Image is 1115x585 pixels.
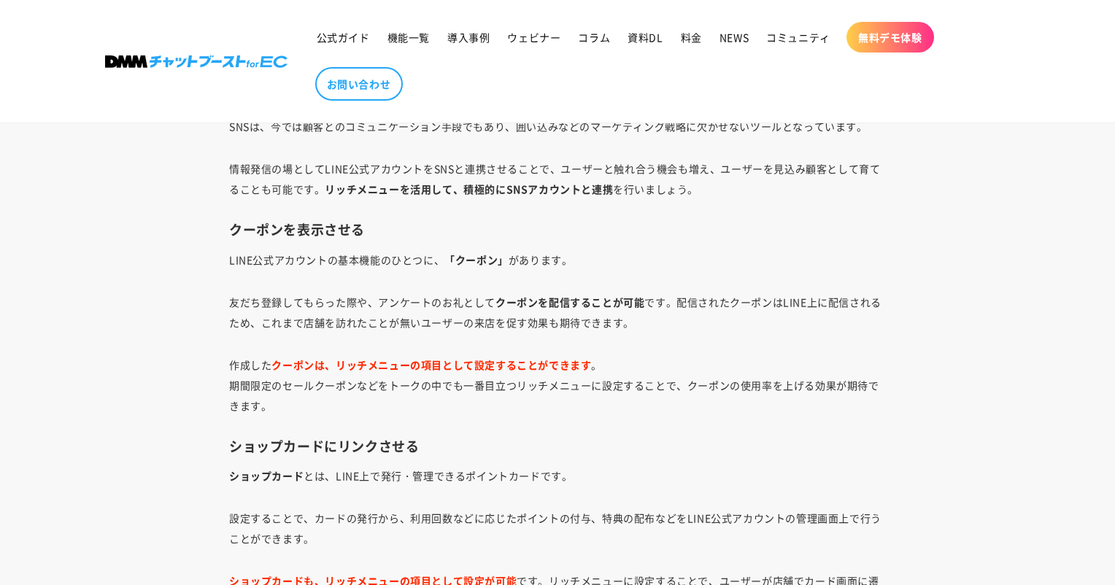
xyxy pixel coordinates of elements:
[569,22,619,53] a: コラム
[628,31,663,44] span: 資料DL
[495,295,644,309] strong: クーポンを配信することが可能
[846,22,934,53] a: 無料デモ体験
[229,116,886,136] p: SNSは、今では顧客とのコミュニケーション手段でもあり、囲い込みなどのマーケティング戦略に欠かせないツールとなっています。
[766,31,830,44] span: コミュニティ
[308,22,379,53] a: 公式ガイド
[757,22,839,53] a: コミュニティ
[681,31,702,44] span: 料金
[317,31,370,44] span: 公式ガイド
[229,221,886,238] h3: クーポンを表示させる
[507,31,560,44] span: ウェビナー
[711,22,757,53] a: NEWS
[325,182,613,196] strong: リッチメニューを活用して、積極的にSNSアカウントと連携
[229,292,886,333] p: 友だち登録してもらった際や、アンケートのお礼として です。配信されたクーポンはLINE上に配信されるため、これまで店舗を訪れたことが無いユーザーの来店を促す効果も期待できます。
[229,355,886,416] p: 作成した 。 期間限定のセールクーポンなどをトークの中でも一番目立つリッチメニューに設定することで、クーポンの使用率を上げる効果が期待できます。
[105,55,288,68] img: 株式会社DMM Boost
[447,31,490,44] span: 導入事例
[619,22,671,53] a: 資料DL
[271,357,591,372] strong: クーポンは、リッチメニューの項目として設定することができます
[858,31,922,44] span: 無料デモ体験
[444,252,509,267] strong: 「クーポン」
[387,31,430,44] span: 機能一覧
[229,438,886,454] h3: ショップカードにリンクさせる
[672,22,711,53] a: 料金
[315,67,403,101] a: お問い合わせ
[498,22,569,53] a: ウェビナー
[719,31,749,44] span: NEWS
[229,465,886,486] p: とは、LINE上で発行・管理できるポイントカードです。
[229,158,886,199] p: 情報発信の場としてLINE公式アカウントをSNSと連携させることで、ユーザーと触れ合う機会も増え、ユーザーを見込み顧客として育てることも可能です。 を行いましょう。
[327,77,391,90] span: お問い合わせ
[578,31,610,44] span: コラム
[439,22,498,53] a: 導入事例
[229,508,886,549] p: 設定することで、カードの発行から、利用回数などに応じたポイントの付与、特典の配布などをLINE公式アカウントの管理画面上で行うことができます。
[229,468,304,483] strong: ショップカード
[379,22,439,53] a: 機能一覧
[229,249,886,270] p: LINE公式アカウントの基本機能のひとつに、 があります。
